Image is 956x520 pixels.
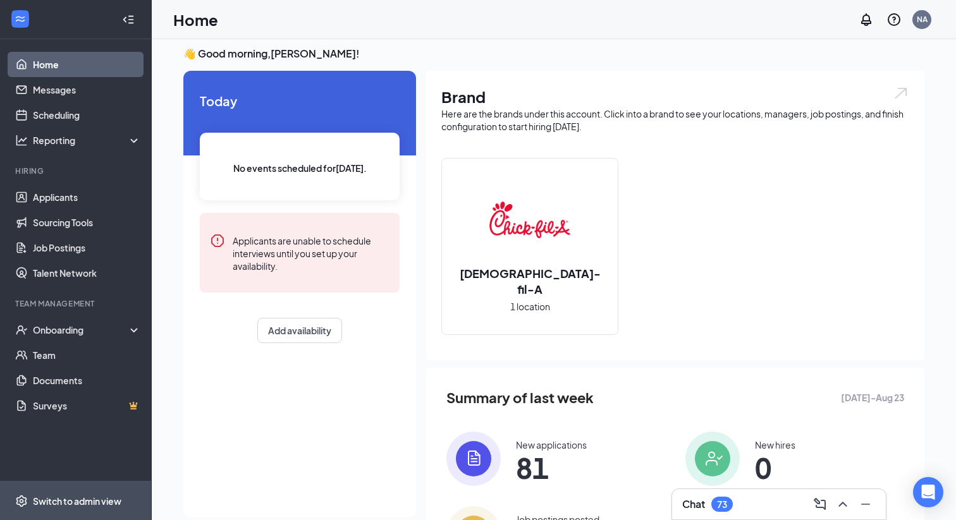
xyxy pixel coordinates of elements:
[15,495,28,507] svg: Settings
[516,438,587,451] div: New applications
[33,210,141,235] a: Sourcing Tools
[33,342,141,368] a: Team
[33,235,141,260] a: Job Postings
[833,494,853,514] button: ChevronUp
[33,102,141,128] a: Scheduling
[33,134,142,147] div: Reporting
[210,233,225,248] svg: Error
[446,432,501,486] img: icon
[33,495,121,507] div: Switch to admin view
[810,494,830,514] button: ComposeMessage
[841,390,904,404] span: [DATE] - Aug 23
[755,456,795,479] span: 0
[859,12,874,27] svg: Notifications
[893,86,909,100] img: open.6027fd2a22e1237b5b06.svg
[33,323,130,336] div: Onboarding
[917,14,928,25] div: NA
[33,184,141,210] a: Applicants
[858,497,873,512] svg: Minimize
[33,77,141,102] a: Messages
[913,477,943,507] div: Open Intercom Messenger
[682,497,705,511] h3: Chat
[835,497,850,512] svg: ChevronUp
[886,12,902,27] svg: QuestionInfo
[855,494,876,514] button: Minimize
[15,323,28,336] svg: UserCheck
[15,134,28,147] svg: Analysis
[33,260,141,286] a: Talent Network
[33,393,141,418] a: SurveysCrown
[755,438,795,451] div: New hires
[15,298,138,309] div: Team Management
[33,368,141,393] a: Documents
[441,107,909,133] div: Here are the brands under this account. Click into a brand to see your locations, managers, job p...
[233,233,389,272] div: Applicants are unable to schedule interviews until you set up your availability.
[200,91,400,111] span: Today
[685,432,740,486] img: icon
[257,318,342,343] button: Add availability
[33,52,141,77] a: Home
[489,179,570,260] img: Chick-fil-A
[442,265,618,297] h2: [DEMOGRAPHIC_DATA]-fil-A
[441,86,909,107] h1: Brand
[15,166,138,176] div: Hiring
[14,13,27,25] svg: WorkstreamLogo
[173,9,218,30] h1: Home
[812,497,828,512] svg: ComposeMessage
[183,47,924,61] h3: 👋 Good morning, [PERSON_NAME] !
[446,387,594,409] span: Summary of last week
[510,299,550,313] span: 1 location
[717,499,727,510] div: 73
[516,456,587,479] span: 81
[233,161,367,175] span: No events scheduled for [DATE] .
[122,13,135,26] svg: Collapse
